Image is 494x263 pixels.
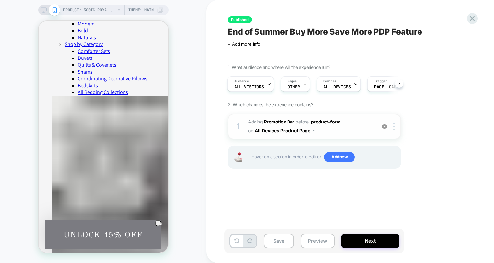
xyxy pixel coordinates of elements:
a: Naturals [39,13,58,20]
span: Audience [234,79,249,84]
span: UNLOCK 15% OFF [25,209,104,219]
span: Theme: MAIN [128,5,154,15]
a: Coordinating Decorative Pillows [39,54,109,61]
a: Duvets [39,34,54,41]
button: Close teaser [116,199,123,205]
span: + Add more info [228,41,260,47]
img: down arrow [313,130,316,131]
span: ALL DEVICES [323,85,351,89]
span: End of Summer Buy More Save More PDP Feature [228,27,422,37]
a: Comforter Sets [39,27,72,34]
span: All Visitors [234,85,264,89]
span: on [248,126,253,135]
span: Adding [248,119,294,124]
a: Bedskirts [39,61,59,68]
a: Shop by Category [26,20,64,27]
span: 1. What audience and where will the experience run? [228,64,330,70]
span: .product-form [309,119,340,124]
img: Joystick [232,152,245,162]
button: Preview [301,234,335,248]
button: All Devices Product Page [255,126,316,135]
div: UNLOCK 15% OFFClose teaser [7,199,123,228]
a: Quilts & Coverlets [39,41,78,47]
a: Bold [39,6,49,13]
img: close [393,123,395,130]
span: 2. Which changes the experience contains? [228,102,313,107]
span: Devices [323,79,336,84]
button: Next [341,234,399,248]
span: Add new [324,152,355,162]
button: Save [264,234,294,248]
img: crossed eye [382,124,387,129]
span: Page Load [374,85,396,89]
span: OTHER [288,85,300,89]
div: 1 [235,120,241,133]
span: Published [228,16,252,23]
span: Hover on a section in order to edit or [251,152,397,162]
span: BEFORE [295,119,308,124]
a: Shams [39,47,54,54]
span: PRODUCT: 300TC Royal Fit Cotton Sheet Set [63,5,115,15]
b: Promotion Bar [264,119,294,124]
span: Trigger [374,79,387,84]
a: All Bedding Collections [39,68,90,75]
span: Pages [288,79,297,84]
